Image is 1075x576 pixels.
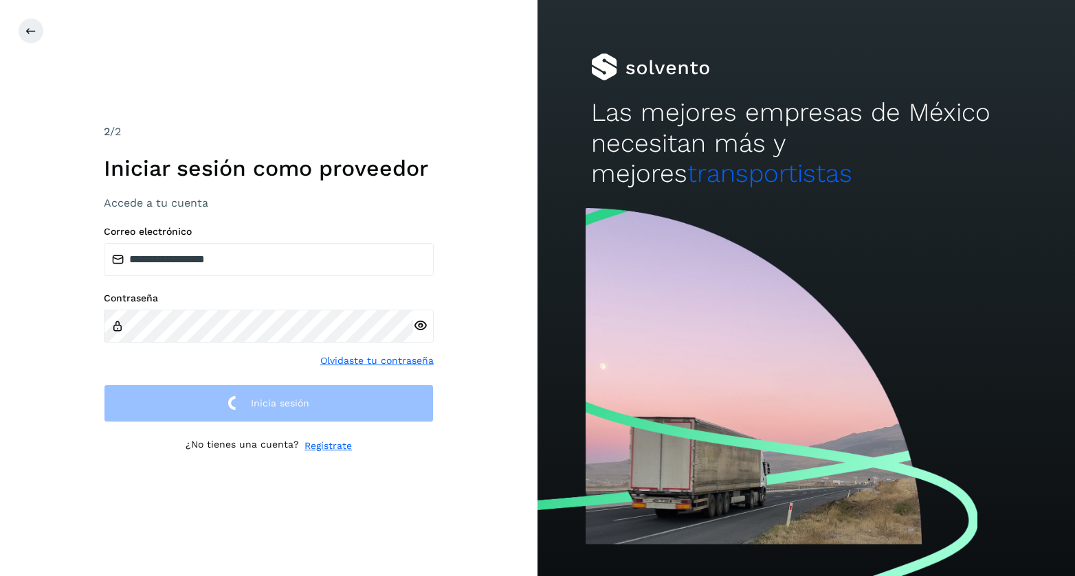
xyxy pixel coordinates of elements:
[591,97,1021,189] h2: Las mejores empresas de México necesitan más y mejores
[687,159,852,188] span: transportistas
[104,125,110,138] span: 2
[104,384,434,422] button: Inicia sesión
[320,354,434,368] a: Olvidaste tu contraseña
[104,196,434,209] h3: Accede a tu cuenta
[186,439,299,453] p: ¿No tienes una cuenta?
[104,226,434,238] label: Correo electrónico
[104,292,434,304] label: Contraseña
[104,155,434,181] h1: Iniciar sesión como proveedor
[104,124,434,140] div: /2
[304,439,352,453] a: Regístrate
[251,398,309,408] span: Inicia sesión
